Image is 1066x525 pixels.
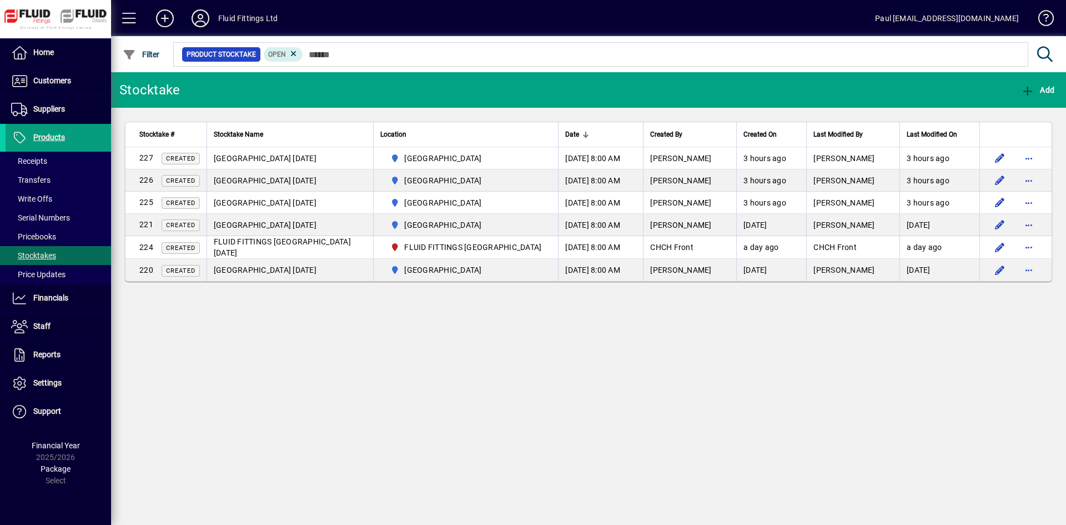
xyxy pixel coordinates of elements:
a: Settings [6,369,111,397]
span: Created [166,267,195,274]
td: [DATE] [736,214,806,236]
span: [GEOGRAPHIC_DATA] [404,197,481,208]
span: Created [166,199,195,207]
span: Created On [743,128,777,141]
span: [GEOGRAPHIC_DATA] [DATE] [214,198,316,207]
span: [PERSON_NAME] [650,266,711,274]
span: AUCKLAND [386,263,546,277]
span: 220 [139,266,153,274]
td: 3 hours ago [899,192,979,214]
span: Stocktake # [139,128,174,141]
div: Location [380,128,552,141]
button: Edit [991,238,1009,256]
span: [GEOGRAPHIC_DATA] [DATE] [214,221,316,229]
button: Edit [991,261,1009,279]
span: Write Offs [11,194,52,203]
div: Date [565,128,636,141]
span: Reports [33,350,61,359]
span: Transfers [11,176,51,184]
td: [PERSON_NAME] [806,169,899,192]
button: Profile [183,8,218,28]
span: Location [380,128,406,141]
button: Filter [120,44,163,64]
td: [DATE] [899,214,979,236]
span: Package [41,464,71,473]
div: Stocktake # [139,128,200,141]
button: Edit [991,172,1009,189]
button: More options [1020,149,1038,167]
span: Staff [33,322,51,331]
div: Paul [EMAIL_ADDRESS][DOMAIN_NAME] [875,9,1019,27]
span: [GEOGRAPHIC_DATA] [404,264,481,276]
td: [DATE] 8:00 AM [558,259,643,281]
span: 221 [139,220,153,229]
span: [GEOGRAPHIC_DATA] [404,219,481,231]
span: AUCKLAND [386,196,546,209]
a: Financials [6,284,111,312]
mat-chip: Open Status: Open [264,47,303,62]
span: Receipts [11,157,47,166]
span: [PERSON_NAME] [650,221,711,229]
a: Suppliers [6,96,111,123]
span: FLUID FITTINGS CHRISTCHURCH [386,241,546,254]
span: Stocktake Name [214,128,263,141]
span: Last Modified On [907,128,957,141]
td: [DATE] 8:00 AM [558,192,643,214]
td: [DATE] 8:00 AM [558,169,643,192]
span: [PERSON_NAME] [650,154,711,163]
div: Stocktake [119,81,180,99]
span: Stocktakes [11,251,56,260]
span: Created By [650,128,682,141]
td: [DATE] 8:00 AM [558,214,643,236]
span: Serial Numbers [11,213,70,222]
span: Product Stocktake [187,49,256,60]
button: More options [1020,216,1038,234]
span: Pricebooks [11,232,56,241]
a: Staff [6,313,111,341]
span: Created [166,155,195,162]
span: Created [166,177,195,184]
span: Home [33,48,54,57]
button: More options [1020,172,1038,189]
button: Edit [991,216,1009,234]
span: Suppliers [33,104,65,113]
td: 3 hours ago [736,192,806,214]
td: [PERSON_NAME] [806,259,899,281]
div: Fluid Fittings Ltd [218,9,278,27]
span: Open [268,51,286,58]
span: 226 [139,176,153,184]
span: [GEOGRAPHIC_DATA] [DATE] [214,154,316,163]
span: Filter [123,50,160,59]
span: Products [33,133,65,142]
td: 3 hours ago [899,147,979,169]
a: Support [6,398,111,426]
span: [PERSON_NAME] [650,198,711,207]
span: AUCKLAND [386,218,546,232]
td: [PERSON_NAME] [806,192,899,214]
span: Settings [33,378,62,387]
span: Last Modified By [813,128,863,141]
td: CHCH Front [806,236,899,259]
span: Add [1021,86,1054,94]
td: [DATE] [899,259,979,281]
span: [GEOGRAPHIC_DATA] [404,153,481,164]
span: FLUID FITTINGS [GEOGRAPHIC_DATA] [DATE] [214,237,351,257]
td: a day ago [736,236,806,259]
button: More options [1020,238,1038,256]
button: Add [1018,80,1057,100]
span: Financial Year [32,441,80,450]
td: 3 hours ago [736,169,806,192]
td: 3 hours ago [736,147,806,169]
span: [GEOGRAPHIC_DATA] [DATE] [214,176,316,185]
button: More options [1020,261,1038,279]
a: Pricebooks [6,227,111,246]
a: Serial Numbers [6,208,111,227]
span: Customers [33,76,71,85]
td: [DATE] 8:00 AM [558,236,643,259]
span: Date [565,128,579,141]
a: Price Updates [6,265,111,284]
span: FLUID FITTINGS [GEOGRAPHIC_DATA] [404,242,541,253]
a: Write Offs [6,189,111,208]
a: Home [6,39,111,67]
td: [PERSON_NAME] [806,147,899,169]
